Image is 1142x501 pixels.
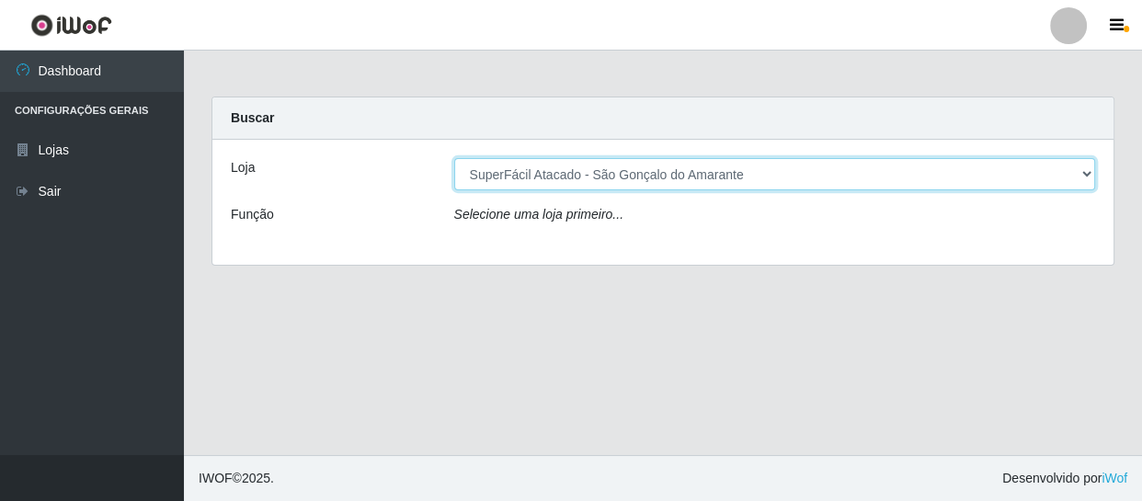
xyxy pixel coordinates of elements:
[30,14,112,37] img: CoreUI Logo
[1002,469,1127,488] span: Desenvolvido por
[1102,471,1127,485] a: iWof
[231,158,255,177] label: Loja
[454,207,623,222] i: Selecione uma loja primeiro...
[231,110,274,125] strong: Buscar
[199,471,233,485] span: IWOF
[199,469,274,488] span: © 2025 .
[231,205,274,224] label: Função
